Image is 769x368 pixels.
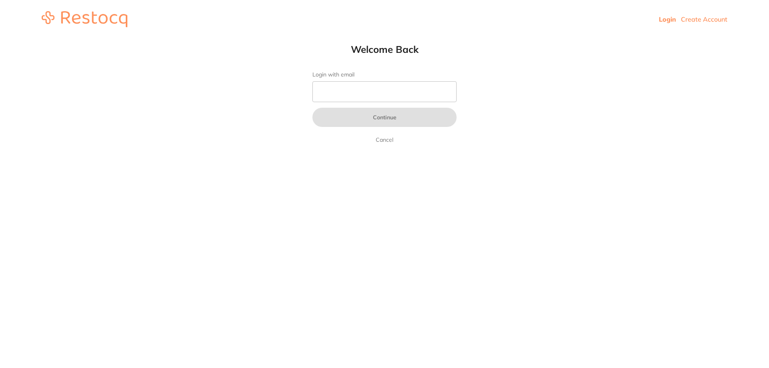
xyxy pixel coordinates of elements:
[312,108,457,127] button: Continue
[312,71,457,78] label: Login with email
[681,15,727,23] a: Create Account
[374,135,395,145] a: Cancel
[659,15,676,23] a: Login
[42,11,127,27] img: restocq_logo.svg
[296,43,473,55] h1: Welcome Back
